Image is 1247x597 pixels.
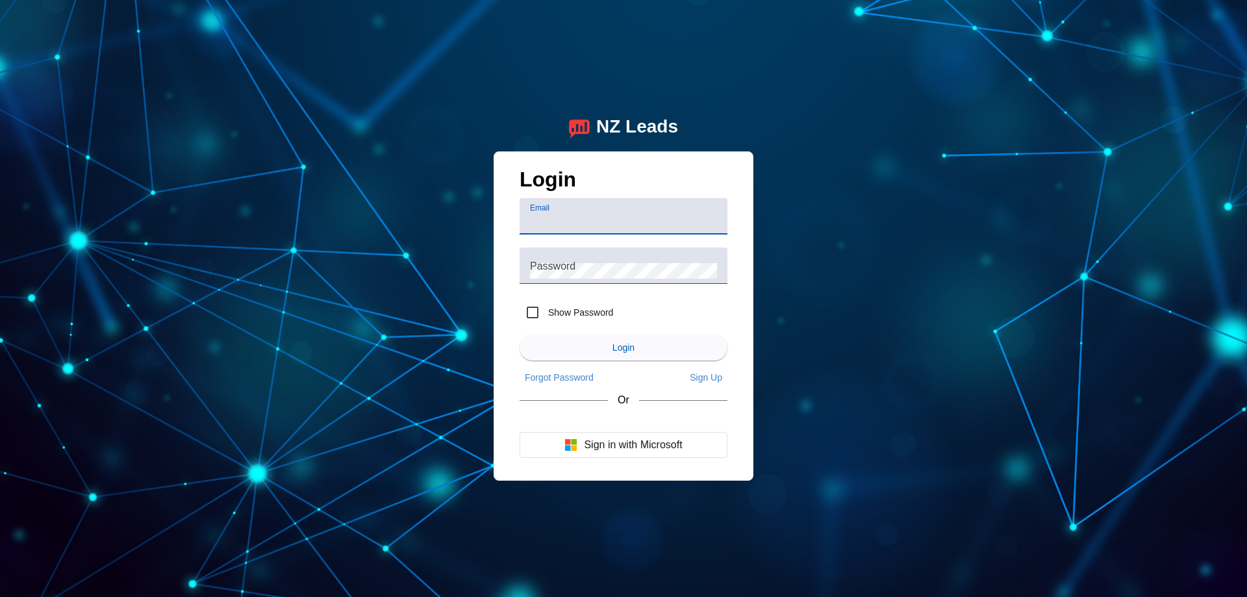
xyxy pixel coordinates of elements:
[525,372,594,383] span: Forgot Password
[569,116,678,138] a: logoNZ Leads
[569,116,590,138] img: logo
[530,203,549,212] mat-label: Email
[564,438,577,451] img: Microsoft logo
[546,306,613,319] label: Show Password
[530,260,575,271] mat-label: Password
[520,432,727,458] button: Sign in with Microsoft
[612,342,635,353] span: Login
[618,394,629,406] span: Or
[690,372,722,383] span: Sign Up
[520,168,727,198] h1: Login
[596,116,678,138] div: NZ Leads
[520,335,727,361] button: Login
